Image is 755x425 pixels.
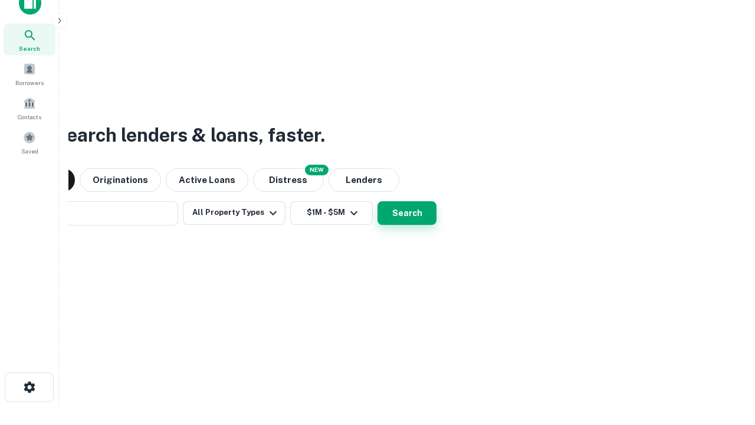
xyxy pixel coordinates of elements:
[329,168,399,192] button: Lenders
[4,24,55,55] a: Search
[377,201,436,225] button: Search
[19,44,40,53] span: Search
[166,168,248,192] button: Active Loans
[4,92,55,124] a: Contacts
[4,58,55,90] a: Borrowers
[183,201,285,225] button: All Property Types
[696,331,755,387] iframe: Chat Widget
[54,121,325,149] h3: Search lenders & loans, faster.
[290,201,373,225] button: $1M - $5M
[253,168,324,192] button: Search distressed loans with lien and other non-mortgage details.
[80,168,161,192] button: Originations
[18,112,41,122] span: Contacts
[15,78,44,87] span: Borrowers
[4,126,55,158] a: Saved
[21,146,38,156] span: Saved
[305,165,329,175] div: NEW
